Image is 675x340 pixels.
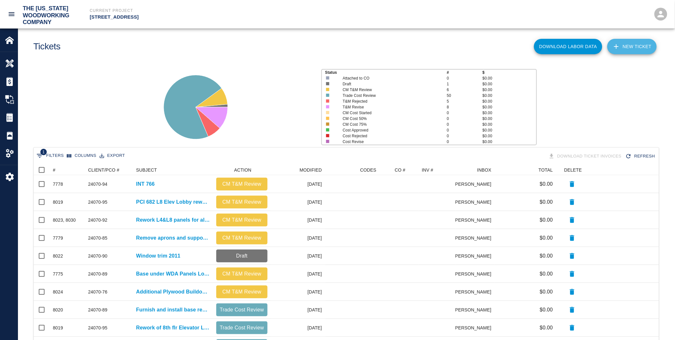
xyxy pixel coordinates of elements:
[482,75,536,81] p: $0.00
[447,75,482,81] p: 0
[343,81,437,87] p: Draft
[35,151,65,161] button: Show filters
[213,165,271,175] div: ACTION
[447,104,482,110] p: 8
[343,127,437,133] p: Cost Approved
[456,265,495,283] div: [PERSON_NAME]
[271,265,325,283] div: [DATE]
[540,234,553,242] p: $0.00
[456,247,495,265] div: [PERSON_NAME]
[271,283,325,301] div: [DATE]
[482,116,536,122] p: $0.00
[556,165,588,175] div: DELETE
[482,139,536,145] p: $0.00
[456,283,495,301] div: [PERSON_NAME]
[343,133,437,139] p: Cost Rejected
[456,165,495,175] div: INBOX
[136,288,210,296] a: Additional Plywood Buildout @ Column L13
[53,217,76,223] div: 8023, 8030
[219,180,265,188] p: CM T&M Review
[343,104,437,110] p: T&M Revise
[540,198,553,206] p: $0.00
[136,198,210,206] a: PCI 682 L8 Elev Lobby rework for Light
[65,151,98,161] button: Select columns
[136,216,210,224] p: Rework L4&L8 panels for alignment with rubber Base
[447,70,482,75] p: #
[495,165,556,175] div: TOTAL
[447,81,482,87] p: 1
[540,216,553,224] p: $0.00
[540,270,553,278] p: $0.00
[456,229,495,247] div: [PERSON_NAME]
[624,151,658,162] button: Refresh
[482,110,536,116] p: $0.00
[482,127,536,133] p: $0.00
[447,127,482,133] p: 0
[477,165,491,175] div: INBOX
[343,93,437,98] p: Trade Cost Review
[547,151,624,162] div: Tickets download in groups of 15
[624,151,658,162] div: Refresh the list
[98,151,127,161] button: Export
[540,306,553,314] p: $0.00
[380,165,419,175] div: CO #
[234,165,251,175] div: ACTION
[133,165,213,175] div: SUBJECT
[88,165,119,175] div: CLIENT/PCO #
[482,93,536,98] p: $0.00
[53,271,63,277] div: 7775
[534,39,602,54] button: Download Labor Data
[219,234,265,242] p: CM T&M Review
[136,234,210,242] a: Remove aprons and support legs in restrooms for tile rework. L3-L7
[88,235,107,241] div: 24070-85
[136,165,157,175] div: SUBJECT
[88,181,107,187] div: 24070-94
[219,198,265,206] p: CM T&M Review
[53,181,63,187] div: 7778
[447,87,482,93] p: 6
[53,325,63,331] div: 8019
[53,165,55,175] div: #
[219,288,265,296] p: CM T&M Review
[219,324,265,332] p: Trade Cost Review
[325,70,447,75] p: Status
[136,180,155,188] a: INT 766
[88,217,107,223] div: 24070-92
[23,5,77,23] h2: The [US_STATE] Woodworking Company
[325,165,380,175] div: CODES
[136,270,210,278] a: Base under WDA Panels Lobby & 2nd flr
[447,116,482,122] p: 0
[456,175,495,193] div: [PERSON_NAME]
[343,116,437,122] p: CM Cost 50%
[136,252,180,260] a: Window trim 2011
[564,165,582,175] div: DELETE
[395,165,405,175] div: CO #
[271,175,325,193] div: [DATE]
[447,110,482,116] p: 0
[219,270,265,278] p: CM T&M Review
[53,199,63,205] div: 8019
[136,306,210,314] a: Furnish and install base reveal under WDA-1 Panels
[271,165,325,175] div: MODIFIED
[422,165,433,175] div: INV #
[40,149,47,155] span: 1
[456,211,495,229] div: [PERSON_NAME]
[300,165,322,175] div: MODIFIED
[456,301,495,319] div: [PERSON_NAME]
[219,252,265,260] p: Draft
[607,39,657,54] a: NEW TICKET
[53,289,63,295] div: 8024
[88,307,107,313] div: 24070-89
[343,98,437,104] p: T&M Rejected
[33,41,61,52] h1: Tickets
[53,253,63,259] div: 8022
[90,13,372,21] p: [STREET_ADDRESS]
[50,165,85,175] div: #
